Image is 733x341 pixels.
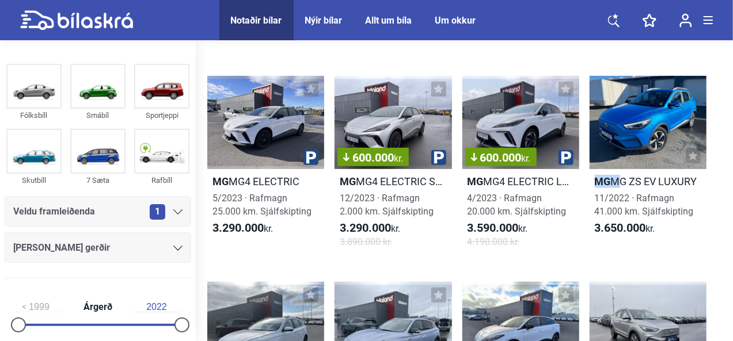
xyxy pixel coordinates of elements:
[150,204,165,220] span: 1
[462,76,579,259] a: 600.000kr.MgMG4 ELECTRIC LUXURY 64KWH4/2023 · Rafmagn20.000 km. Sjálfskipting3.590.000kr.4.190.00...
[522,153,531,164] span: kr.
[595,193,694,217] span: 11/2022 · Rafmagn 41.000 km. Sjálfskipting
[343,152,403,163] span: 600.000
[212,175,229,187] b: Mg
[468,221,519,235] b: 3.590.000
[394,153,403,164] span: kr.
[340,193,434,217] span: 12/2023 · Rafmagn 2.000 km. Sjálfskipting
[303,150,318,165] img: parking.png
[595,221,655,235] span: kr.
[340,221,400,235] span: kr.
[340,235,392,248] span: 3.890.000 kr.
[590,175,707,188] h2: MG ZS EV LUXURY
[231,15,282,26] a: Notaðir bílar
[366,15,412,26] a: Allt um bíla
[559,150,574,165] img: parking.png
[431,150,446,165] img: parking.png
[134,174,189,187] div: Rafbíll
[471,152,531,163] span: 600.000
[6,109,62,122] div: Fólksbíll
[134,109,189,122] div: Sportjeppi
[340,221,391,235] b: 3.290.000
[340,175,356,187] b: Mg
[595,175,611,187] b: Mg
[70,174,126,187] div: 7 Sæta
[590,76,707,259] a: MgMG ZS EV LUXURY11/2022 · Rafmagn41.000 km. Sjálfskipting3.650.000kr.
[305,15,343,26] a: Nýir bílar
[335,175,451,188] h2: MG4 ELECTRIC STANDARD 51 KWH
[13,240,110,256] span: [PERSON_NAME] gerðir
[335,76,451,259] a: 600.000kr.MgMG4 ELECTRIC STANDARD 51 KWH12/2023 · Rafmagn2.000 km. Sjálfskipting3.290.000kr.3.890...
[462,175,579,188] h2: MG4 ELECTRIC LUXURY 64KWH
[207,175,324,188] h2: MG4 ELECTRIC
[679,13,692,28] img: user-login.svg
[468,235,520,248] span: 4.190.000 kr.
[81,302,115,312] span: Árgerð
[207,76,324,259] a: MgMG4 ELECTRIC5/2023 · Rafmagn25.000 km. Sjálfskipting3.290.000kr.
[468,221,528,235] span: kr.
[468,193,567,217] span: 4/2023 · Rafmagn 20.000 km. Sjálfskipting
[468,175,484,187] b: Mg
[212,193,312,217] span: 5/2023 · Rafmagn 25.000 km. Sjálfskipting
[70,109,126,122] div: Smábíl
[212,221,264,235] b: 3.290.000
[435,15,476,26] a: Um okkur
[595,221,646,235] b: 3.650.000
[6,174,62,187] div: Skutbíll
[212,221,273,235] span: kr.
[13,204,95,220] span: Veldu framleiðenda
